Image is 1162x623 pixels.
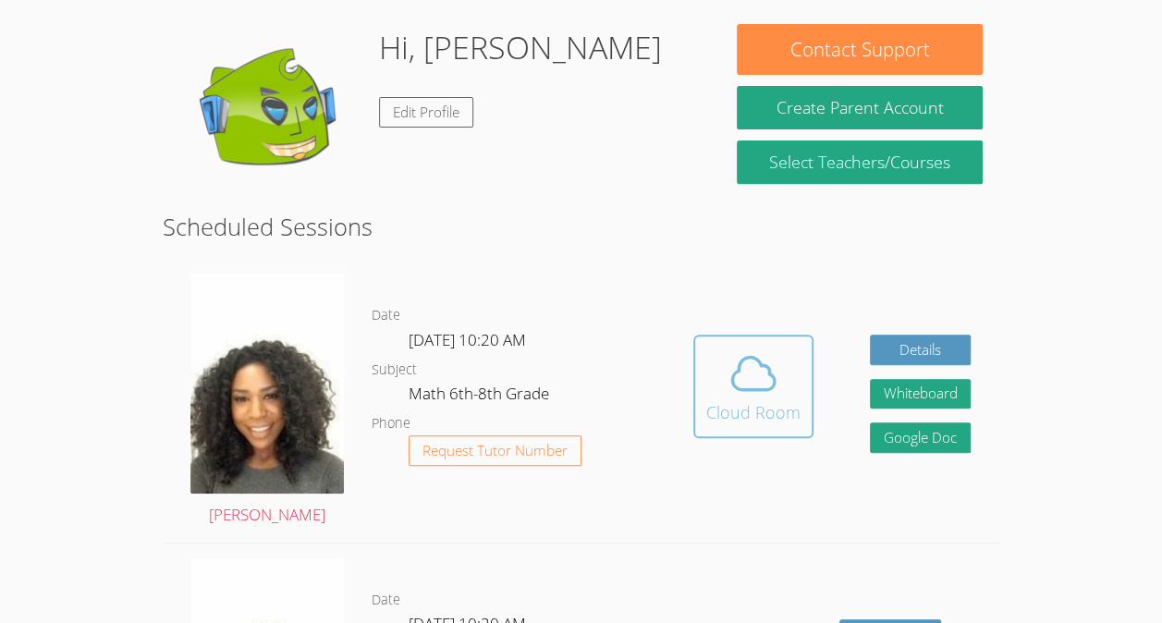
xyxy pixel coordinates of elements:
[409,381,553,412] dd: Math 6th-8th Grade
[379,97,473,128] a: Edit Profile
[372,412,410,435] dt: Phone
[409,329,526,350] span: [DATE] 10:20 AM
[870,335,972,365] a: Details
[737,86,982,129] button: Create Parent Account
[190,273,344,528] a: [PERSON_NAME]
[179,24,364,209] img: default.png
[737,140,982,184] a: Select Teachers/Courses
[409,435,581,466] button: Request Tutor Number
[190,273,344,494] img: avatar.png
[737,24,982,75] button: Contact Support
[422,444,568,458] span: Request Tutor Number
[379,24,662,71] h1: Hi, [PERSON_NAME]
[372,359,417,382] dt: Subject
[163,209,999,244] h2: Scheduled Sessions
[693,335,813,438] button: Cloud Room
[870,379,972,409] button: Whiteboard
[372,304,400,327] dt: Date
[706,399,801,425] div: Cloud Room
[372,589,400,612] dt: Date
[870,422,972,453] a: Google Doc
